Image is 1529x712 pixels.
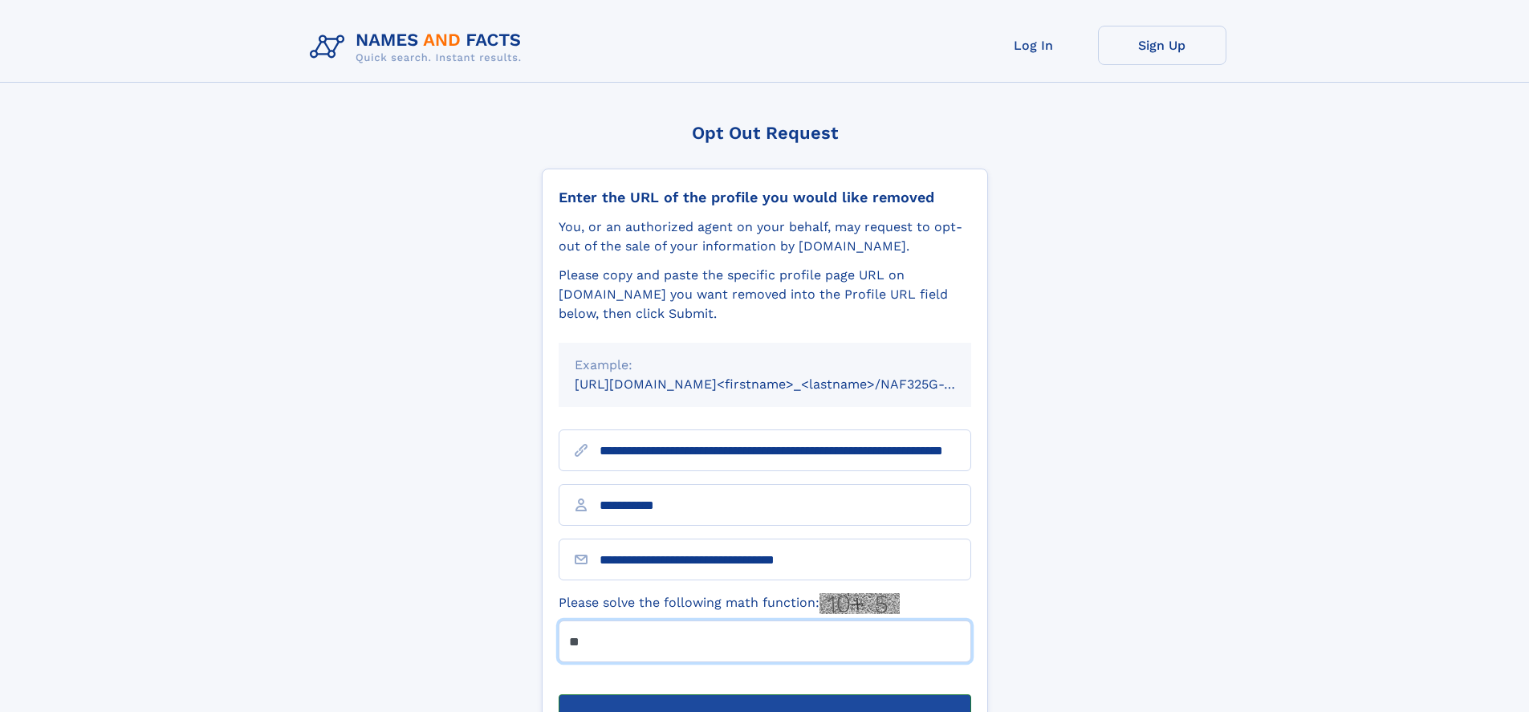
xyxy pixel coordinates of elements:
[559,593,900,614] label: Please solve the following math function:
[1098,26,1226,65] a: Sign Up
[303,26,535,69] img: Logo Names and Facts
[575,376,1002,392] small: [URL][DOMAIN_NAME]<firstname>_<lastname>/NAF325G-xxxxxxxx
[970,26,1098,65] a: Log In
[542,123,988,143] div: Opt Out Request
[559,266,971,323] div: Please copy and paste the specific profile page URL on [DOMAIN_NAME] you want removed into the Pr...
[559,218,971,256] div: You, or an authorized agent on your behalf, may request to opt-out of the sale of your informatio...
[575,356,955,375] div: Example:
[559,189,971,206] div: Enter the URL of the profile you would like removed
